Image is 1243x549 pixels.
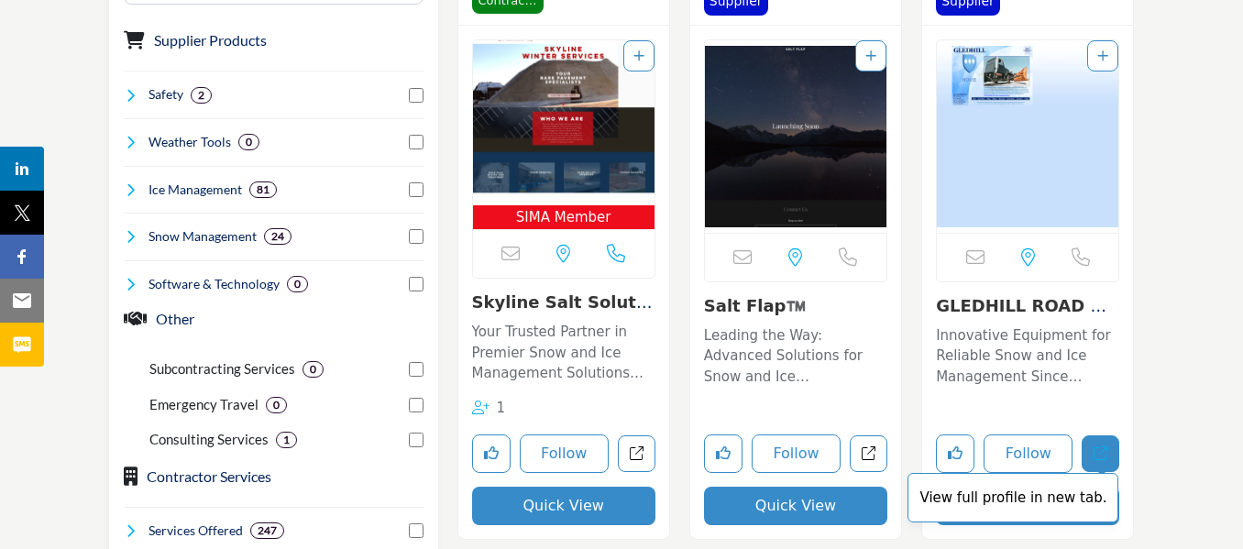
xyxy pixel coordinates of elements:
button: Quick View [472,487,655,525]
a: Leading the Way: Advanced Solutions for Snow and Ice Management Excellence Specializing in compre... [704,321,887,388]
a: Open salt-flap in new tab [850,435,887,473]
b: 0 [294,278,301,291]
h3: GLEDHILL ROAD MACHINERY, CO. [936,296,1119,316]
img: Salt Flap™️ [705,40,886,233]
button: Follow [984,434,1072,473]
h4: Snow Management: Snow management involves the removal, relocation, and mitigation of snow accumul... [148,227,257,246]
button: Like listing [936,434,974,473]
p: Your Trusted Partner in Premier Snow and Ice Management Solutions Operating within the Snow and I... [472,322,655,384]
button: Follow [752,434,841,473]
span: SIMA Member [477,207,651,228]
button: Follow [520,434,609,473]
button: Other [156,308,194,330]
img: GLEDHILL ROAD MACHINERY, CO. [937,40,1118,233]
div: 24 Results For Snow Management [264,228,291,245]
p: View full profile in new tab. [918,488,1108,509]
b: 247 [258,524,277,537]
div: 247 Results For Services Offered [250,522,284,539]
h4: Services Offered: Services Offered refers to the specific products, assistance, or expertise a bu... [148,522,243,540]
p: Leading the Way: Advanced Solutions for Snow and Ice Management Excellence Specializing in compre... [704,325,887,388]
a: Add To List [1097,49,1108,63]
div: 81 Results For Ice Management [249,181,277,198]
a: Your Trusted Partner in Premier Snow and Ice Management Solutions Operating within the Snow and I... [472,317,655,384]
b: 0 [310,363,316,376]
button: Quick View [704,487,887,525]
button: Like listing [704,434,742,473]
a: Skyline Salt Solutio... [472,292,653,332]
p: Emergency Travel: Emergency Travel [149,394,258,415]
b: 0 [246,136,252,148]
a: Add To List [633,49,644,63]
h4: Software & Technology: Software & Technology encompasses the development, implementation, and use... [148,275,280,293]
input: Select Ice Management checkbox [409,182,423,197]
a: Open Listing in new tab [705,40,886,233]
div: 2 Results For Safety [191,87,212,104]
a: Add To List [865,49,876,63]
a: Open Listing in new tab [937,40,1118,233]
b: 1 [283,434,290,446]
a: Open gledhill-road-machinery-co in new tab [1082,435,1119,473]
input: Select Subcontracting Services checkbox [409,362,423,377]
h3: Salt Flap™️ [704,296,887,316]
a: Open skyline-salt-solutions in new tab [618,435,655,473]
button: Supplier Products [154,29,267,51]
a: GLEDHILL ROAD MACHIN... [936,296,1119,335]
h4: Safety: Safety refers to the measures, practices, and protocols implemented to protect individual... [148,85,183,104]
a: Innovative Equipment for Reliable Snow and Ice Management Since [DATE]. Founded in [DATE], this e... [936,321,1119,388]
span: 1 [496,400,505,416]
h4: Weather Tools: Weather Tools refer to instruments, software, and technologies used to monitor, pr... [148,133,231,151]
p: Subcontracting Services: Subcontracting Services [149,358,295,379]
button: Contractor Services [147,466,271,488]
h4: Ice Management: Ice management involves the control, removal, and prevention of ice accumulation ... [148,181,242,199]
h3: Skyline Salt Solutions [472,292,655,313]
p: Innovative Equipment for Reliable Snow and Ice Management Since [DATE]. Founded in [DATE], this e... [936,325,1119,388]
input: Select Services Offered checkbox [409,523,423,538]
div: 0 Results For Subcontracting Services [302,361,324,378]
div: 1 Results For Consulting Services [276,432,297,448]
div: Followers [472,398,506,419]
input: Select Safety checkbox [409,88,423,103]
a: Salt Flap™️ [704,296,807,315]
b: 2 [198,89,204,102]
input: Select Weather Tools checkbox [409,135,423,149]
input: Select Emergency Travel checkbox [409,398,423,412]
img: Skyline Salt Solutions [473,40,654,205]
p: Consulting Services: Consulting Services [149,429,269,450]
div: 0 Results For Weather Tools [238,134,259,150]
button: Like listing [472,434,511,473]
input: Select Consulting Services checkbox [409,433,423,447]
input: Select Snow Management checkbox [409,229,423,244]
a: Open Listing in new tab [473,40,654,230]
input: Select Software & Technology checkbox [409,277,423,291]
div: 0 Results For Software & Technology [287,276,308,292]
b: 81 [257,183,269,196]
b: 0 [273,399,280,412]
div: 0 Results For Emergency Travel [266,397,287,413]
b: 24 [271,230,284,243]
